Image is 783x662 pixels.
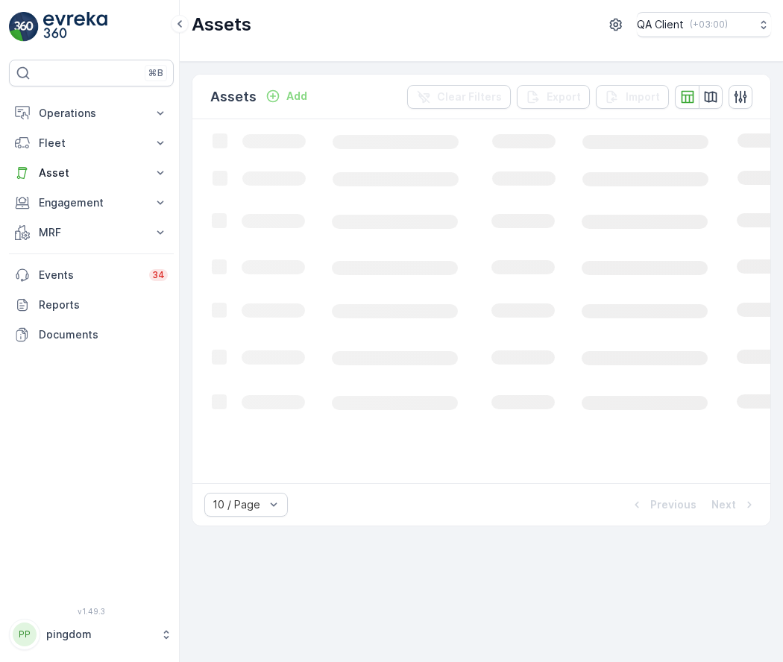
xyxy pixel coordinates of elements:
button: Operations [9,98,174,128]
div: PP [13,622,37,646]
p: QA Client [637,17,684,32]
p: Engagement [39,195,144,210]
button: Previous [628,496,698,514]
a: Events34 [9,260,174,290]
button: PPpingdom [9,619,174,650]
button: Export [517,85,590,109]
button: Asset [9,158,174,188]
p: ( +03:00 ) [690,19,728,31]
p: Assets [192,13,251,37]
p: Previous [650,497,696,512]
p: Import [626,89,660,104]
p: Export [547,89,581,104]
p: Next [711,497,736,512]
p: Add [286,89,307,104]
button: Fleet [9,128,174,158]
p: ⌘B [148,67,163,79]
p: Events [39,268,140,283]
p: Reports [39,297,168,312]
span: v 1.49.3 [9,607,174,616]
p: Clear Filters [437,89,502,104]
p: Assets [210,86,257,107]
button: Engagement [9,188,174,218]
p: Operations [39,106,144,121]
button: Next [710,496,758,514]
button: MRF [9,218,174,248]
img: logo_light-DOdMpM7g.png [43,12,107,42]
img: logo [9,12,39,42]
p: MRF [39,225,144,240]
a: Reports [9,290,174,320]
button: Clear Filters [407,85,511,109]
p: 34 [152,269,165,281]
p: Fleet [39,136,144,151]
a: Documents [9,320,174,350]
p: Asset [39,165,144,180]
button: QA Client(+03:00) [637,12,771,37]
button: Add [260,87,313,105]
button: Import [596,85,669,109]
p: Documents [39,327,168,342]
p: pingdom [46,627,153,642]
